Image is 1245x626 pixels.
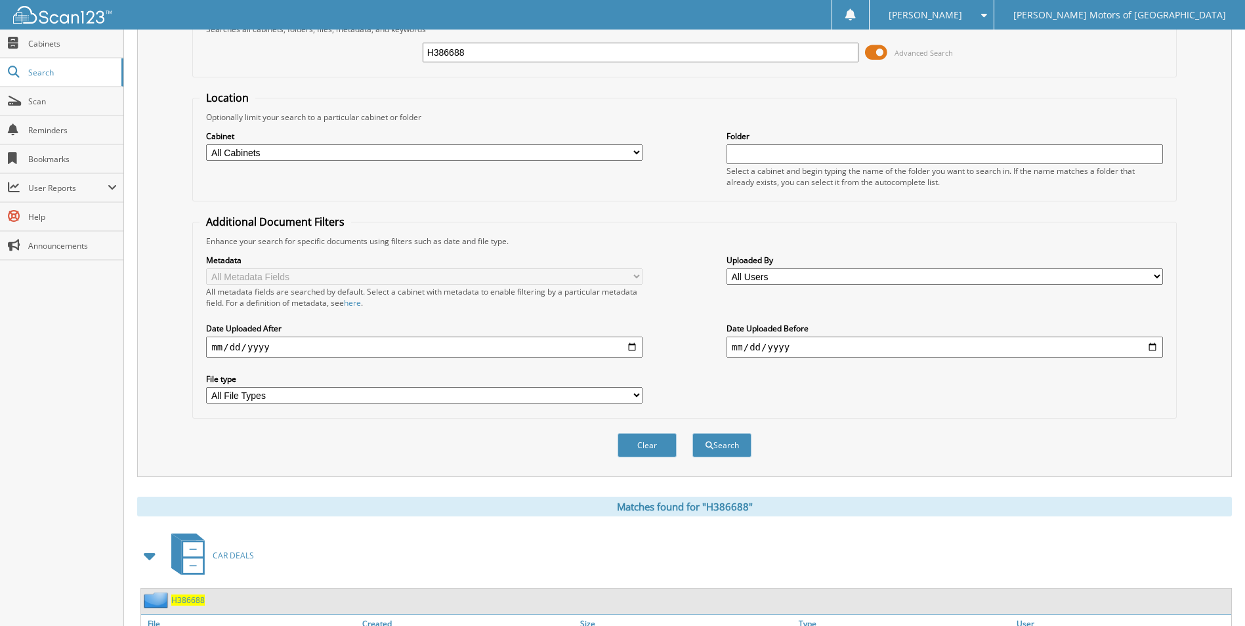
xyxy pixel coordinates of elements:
[727,165,1163,188] div: Select a cabinet and begin typing the name of the folder you want to search in. If the name match...
[692,433,751,457] button: Search
[727,255,1163,266] label: Uploaded By
[28,38,117,49] span: Cabinets
[895,48,953,58] span: Advanced Search
[1013,11,1226,19] span: [PERSON_NAME] Motors of [GEOGRAPHIC_DATA]
[171,595,205,606] a: H386688
[206,255,643,266] label: Metadata
[13,6,112,24] img: scan123-logo-white.svg
[200,112,1169,123] div: Optionally limit your search to a particular cabinet or folder
[344,297,361,308] a: here
[889,11,962,19] span: [PERSON_NAME]
[28,211,117,222] span: Help
[28,182,108,194] span: User Reports
[727,337,1163,358] input: end
[727,131,1163,142] label: Folder
[727,323,1163,334] label: Date Uploaded Before
[206,286,643,308] div: All metadata fields are searched by default. Select a cabinet with metadata to enable filtering b...
[213,550,254,561] span: CAR DEALS
[28,67,115,78] span: Search
[28,154,117,165] span: Bookmarks
[206,131,643,142] label: Cabinet
[163,530,254,581] a: CAR DEALS
[206,323,643,334] label: Date Uploaded After
[28,125,117,136] span: Reminders
[200,91,255,105] legend: Location
[144,592,171,608] img: folder2.png
[137,497,1232,516] div: Matches found for "H386688"
[28,96,117,107] span: Scan
[1179,563,1245,626] iframe: Chat Widget
[206,337,643,358] input: start
[200,215,351,229] legend: Additional Document Filters
[618,433,677,457] button: Clear
[28,240,117,251] span: Announcements
[206,373,643,385] label: File type
[200,236,1169,247] div: Enhance your search for specific documents using filters such as date and file type.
